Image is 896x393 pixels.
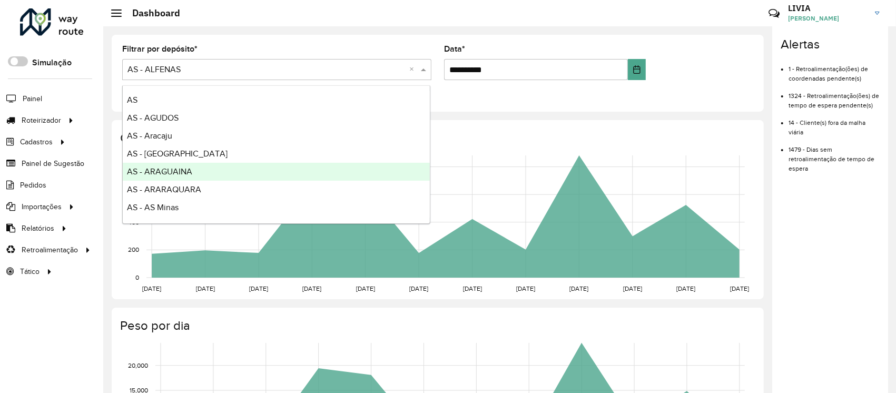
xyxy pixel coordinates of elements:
[789,110,880,137] li: 14 - Cliente(s) fora da malha viária
[128,361,148,368] text: 20,000
[409,285,428,292] text: [DATE]
[32,56,72,69] label: Simulação
[444,43,465,55] label: Data
[128,218,139,225] text: 400
[122,43,198,55] label: Filtrar por depósito
[628,59,646,80] button: Choose Date
[788,3,867,13] h3: LIVIA
[676,285,695,292] text: [DATE]
[763,2,785,25] a: Contato Rápido
[22,201,62,212] span: Importações
[127,113,179,122] span: AS - AGUDOS
[22,158,84,169] span: Painel de Sugestão
[122,7,180,19] h2: Dashboard
[127,167,192,176] span: AS - ARAGUAINA
[356,285,375,292] text: [DATE]
[22,244,78,256] span: Retroalimentação
[623,285,642,292] text: [DATE]
[22,223,54,234] span: Relatórios
[127,185,201,194] span: AS - ARARAQUARA
[789,83,880,110] li: 1324 - Retroalimentação(ões) de tempo de espera pendente(s)
[788,14,867,23] span: [PERSON_NAME]
[20,266,40,277] span: Tático
[789,56,880,83] li: 1 - Retroalimentação(ões) de coordenadas pendente(s)
[127,203,179,212] span: AS - AS Minas
[249,285,268,292] text: [DATE]
[120,131,753,146] h4: Capacidade por dia
[20,180,46,191] span: Pedidos
[196,285,215,292] text: [DATE]
[302,285,321,292] text: [DATE]
[516,285,535,292] text: [DATE]
[570,285,589,292] text: [DATE]
[127,95,137,104] span: AS
[789,137,880,173] li: 1479 - Dias sem retroalimentação de tempo de espera
[20,136,53,148] span: Cadastros
[142,285,161,292] text: [DATE]
[730,285,749,292] text: [DATE]
[22,115,61,126] span: Roteirizador
[120,318,753,333] h4: Peso por dia
[781,37,880,52] h4: Alertas
[135,274,139,281] text: 0
[122,85,430,224] ng-dropdown-panel: Options list
[127,149,228,158] span: AS - [GEOGRAPHIC_DATA]
[463,285,482,292] text: [DATE]
[23,93,42,104] span: Painel
[128,246,139,253] text: 200
[409,63,418,76] span: Clear all
[127,131,172,140] span: AS - Aracaju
